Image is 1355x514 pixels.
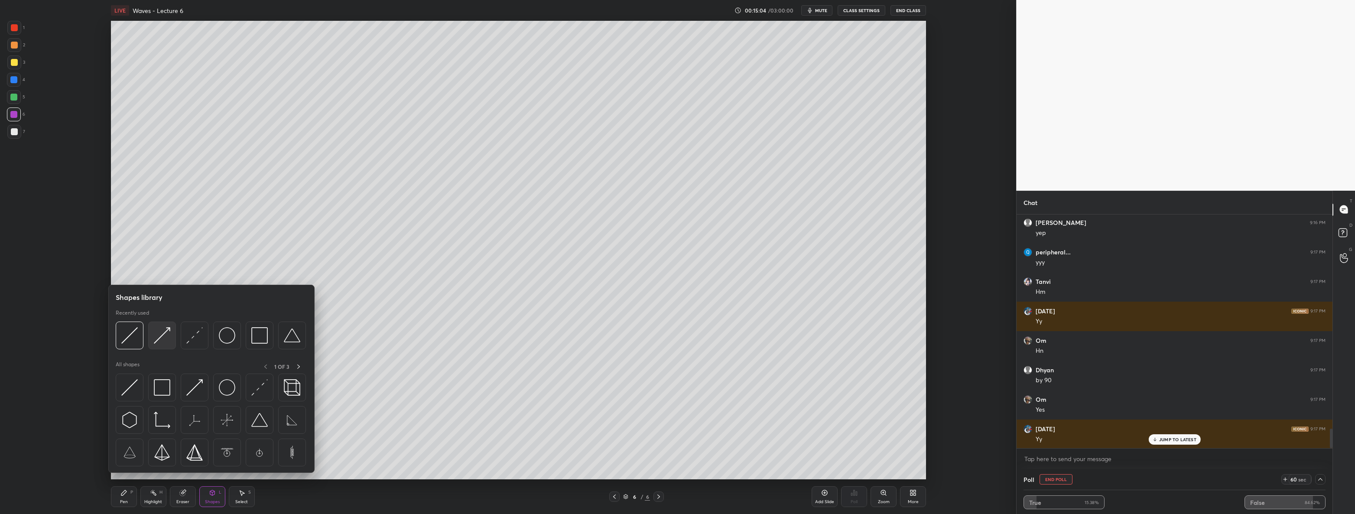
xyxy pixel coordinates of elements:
div: 6 [645,493,650,501]
div: L [219,490,221,494]
div: H [159,490,162,494]
div: 6 [630,494,639,499]
button: mute [801,5,832,16]
div: Highlight [144,500,162,504]
div: P [130,490,133,494]
div: 5 [7,90,25,104]
button: End Poll [1040,474,1072,485]
h4: Waves - Lecture 6 [133,7,183,15]
div: 1 [7,21,25,35]
img: svg+xml;charset=utf-8,%3Csvg%20xmlns%3D%22http%3A%2F%2Fwww.w3.org%2F2000%2Fsvg%22%20width%3D%2265... [219,412,235,428]
img: svg+xml;charset=utf-8,%3Csvg%20xmlns%3D%22http%3A%2F%2Fwww.w3.org%2F2000%2Fsvg%22%20width%3D%2265... [219,444,235,461]
p: T [1350,198,1352,204]
div: Zoom [878,500,890,504]
img: svg+xml;charset=utf-8,%3Csvg%20xmlns%3D%22http%3A%2F%2Fwww.w3.org%2F2000%2Fsvg%22%20width%3D%2234... [154,379,170,396]
img: svg+xml;charset=utf-8,%3Csvg%20xmlns%3D%22http%3A%2F%2Fwww.w3.org%2F2000%2Fsvg%22%20width%3D%2265... [121,444,138,461]
img: svg+xml;charset=utf-8,%3Csvg%20xmlns%3D%22http%3A%2F%2Fwww.w3.org%2F2000%2Fsvg%22%20width%3D%2265... [186,412,203,428]
img: svg+xml;charset=utf-8,%3Csvg%20xmlns%3D%22http%3A%2F%2Fwww.w3.org%2F2000%2Fsvg%22%20width%3D%2234... [186,444,203,461]
img: svg+xml;charset=utf-8,%3Csvg%20xmlns%3D%22http%3A%2F%2Fwww.w3.org%2F2000%2Fsvg%22%20width%3D%2230... [251,379,268,396]
img: svg+xml;charset=utf-8,%3Csvg%20xmlns%3D%22http%3A%2F%2Fwww.w3.org%2F2000%2Fsvg%22%20width%3D%2265... [284,444,300,461]
div: More [908,500,919,504]
img: svg+xml;charset=utf-8,%3Csvg%20xmlns%3D%22http%3A%2F%2Fwww.w3.org%2F2000%2Fsvg%22%20width%3D%2233... [154,412,170,428]
span: mute [815,7,827,13]
img: svg+xml;charset=utf-8,%3Csvg%20xmlns%3D%22http%3A%2F%2Fwww.w3.org%2F2000%2Fsvg%22%20width%3D%2236... [219,327,235,344]
img: svg+xml;charset=utf-8,%3Csvg%20xmlns%3D%22http%3A%2F%2Fwww.w3.org%2F2000%2Fsvg%22%20width%3D%2265... [251,444,268,461]
div: 7 [7,125,25,139]
img: svg+xml;charset=utf-8,%3Csvg%20xmlns%3D%22http%3A%2F%2Fwww.w3.org%2F2000%2Fsvg%22%20width%3D%2236... [219,379,235,396]
p: Chat [1017,191,1044,214]
img: svg+xml;charset=utf-8,%3Csvg%20xmlns%3D%22http%3A%2F%2Fwww.w3.org%2F2000%2Fsvg%22%20width%3D%2230... [154,327,170,344]
img: svg+xml;charset=utf-8,%3Csvg%20xmlns%3D%22http%3A%2F%2Fwww.w3.org%2F2000%2Fsvg%22%20width%3D%2265... [284,412,300,428]
p: G [1349,246,1352,253]
div: Pen [120,500,128,504]
h5: Shapes library [116,292,162,303]
p: JUMP TO LATEST [1159,437,1196,442]
p: All shapes [116,361,140,372]
img: svg+xml;charset=utf-8,%3Csvg%20xmlns%3D%22http%3A%2F%2Fwww.w3.org%2F2000%2Fsvg%22%20width%3D%2235... [284,379,300,396]
button: End Class [890,5,926,16]
img: svg+xml;charset=utf-8,%3Csvg%20xmlns%3D%22http%3A%2F%2Fwww.w3.org%2F2000%2Fsvg%22%20width%3D%2234... [154,444,170,461]
div: 2 [7,38,25,52]
div: S [248,490,251,494]
img: svg+xml;charset=utf-8,%3Csvg%20xmlns%3D%22http%3A%2F%2Fwww.w3.org%2F2000%2Fsvg%22%20width%3D%2230... [121,379,138,396]
div: 60 [1290,476,1297,483]
div: Add Slide [815,500,834,504]
img: svg+xml;charset=utf-8,%3Csvg%20xmlns%3D%22http%3A%2F%2Fwww.w3.org%2F2000%2Fsvg%22%20width%3D%2238... [251,412,268,428]
div: 4 [7,73,25,87]
img: svg+xml;charset=utf-8,%3Csvg%20xmlns%3D%22http%3A%2F%2Fwww.w3.org%2F2000%2Fsvg%22%20width%3D%2230... [186,327,203,344]
p: Recently used [116,309,149,316]
div: 6 [7,107,25,121]
div: / [640,494,643,499]
div: Shapes [205,500,220,504]
button: CLASS SETTINGS [838,5,885,16]
div: LIVE [111,5,129,16]
h4: Poll [1024,475,1034,484]
img: svg+xml;charset=utf-8,%3Csvg%20xmlns%3D%22http%3A%2F%2Fwww.w3.org%2F2000%2Fsvg%22%20width%3D%2234... [251,327,268,344]
img: svg+xml;charset=utf-8,%3Csvg%20xmlns%3D%22http%3A%2F%2Fwww.w3.org%2F2000%2Fsvg%22%20width%3D%2230... [121,412,138,428]
p: 1 OF 3 [274,363,289,370]
div: sec [1297,476,1307,483]
div: grid [1017,215,1332,449]
div: 3 [7,55,25,69]
div: Select [235,500,248,504]
img: svg+xml;charset=utf-8,%3Csvg%20xmlns%3D%22http%3A%2F%2Fwww.w3.org%2F2000%2Fsvg%22%20width%3D%2230... [186,379,203,396]
img: svg+xml;charset=utf-8,%3Csvg%20xmlns%3D%22http%3A%2F%2Fwww.w3.org%2F2000%2Fsvg%22%20width%3D%2238... [284,327,300,344]
img: svg+xml;charset=utf-8,%3Csvg%20xmlns%3D%22http%3A%2F%2Fwww.w3.org%2F2000%2Fsvg%22%20width%3D%2230... [121,327,138,344]
div: Eraser [176,500,189,504]
p: D [1349,222,1352,228]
